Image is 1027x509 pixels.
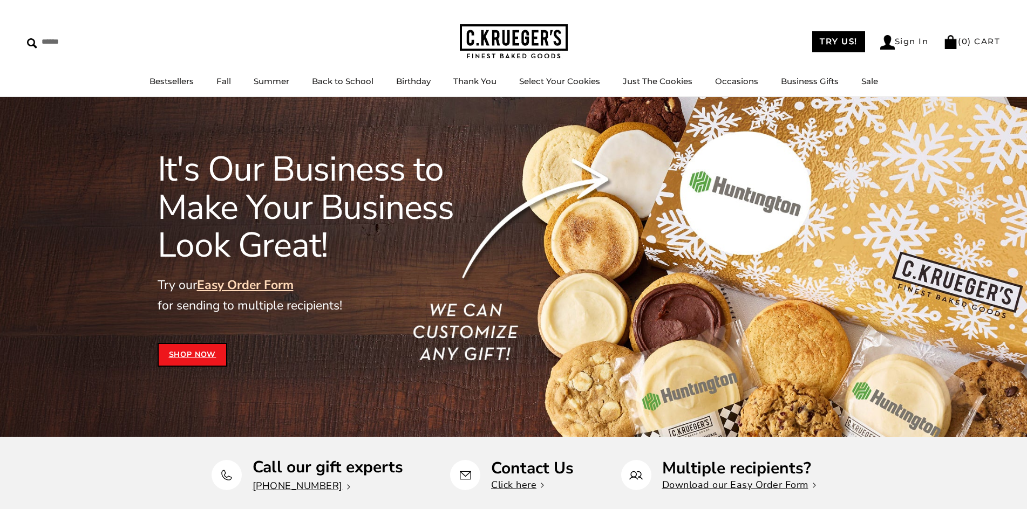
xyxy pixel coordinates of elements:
[197,277,294,293] a: Easy Order Form
[943,36,1000,46] a: (0) CART
[962,36,968,46] span: 0
[149,76,194,86] a: Bestsellers
[629,469,643,482] img: Multiple recipients?
[216,76,231,86] a: Fall
[158,343,228,367] a: Shop Now
[158,275,501,316] p: Try our for sending to multiple recipients!
[781,76,839,86] a: Business Gifts
[27,38,37,49] img: Search
[519,76,600,86] a: Select Your Cookies
[220,469,233,482] img: Call our gift experts
[253,459,403,476] p: Call our gift experts
[623,76,692,86] a: Just The Cookies
[491,460,574,477] p: Contact Us
[943,35,958,49] img: Bag
[662,478,816,491] a: Download our Easy Order Form
[27,33,155,50] input: Search
[460,24,568,59] img: C.KRUEGER'S
[880,35,895,50] img: Account
[453,76,497,86] a: Thank You
[158,150,501,264] h1: It's Our Business to Make Your Business Look Great!
[253,479,350,492] a: [PHONE_NUMBER]
[715,76,758,86] a: Occasions
[880,35,929,50] a: Sign In
[491,478,544,491] a: Click here
[459,469,472,482] img: Contact Us
[312,76,373,86] a: Back to School
[396,76,431,86] a: Birthday
[812,31,865,52] a: TRY US!
[254,76,289,86] a: Summer
[662,460,816,477] p: Multiple recipients?
[861,76,878,86] a: Sale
